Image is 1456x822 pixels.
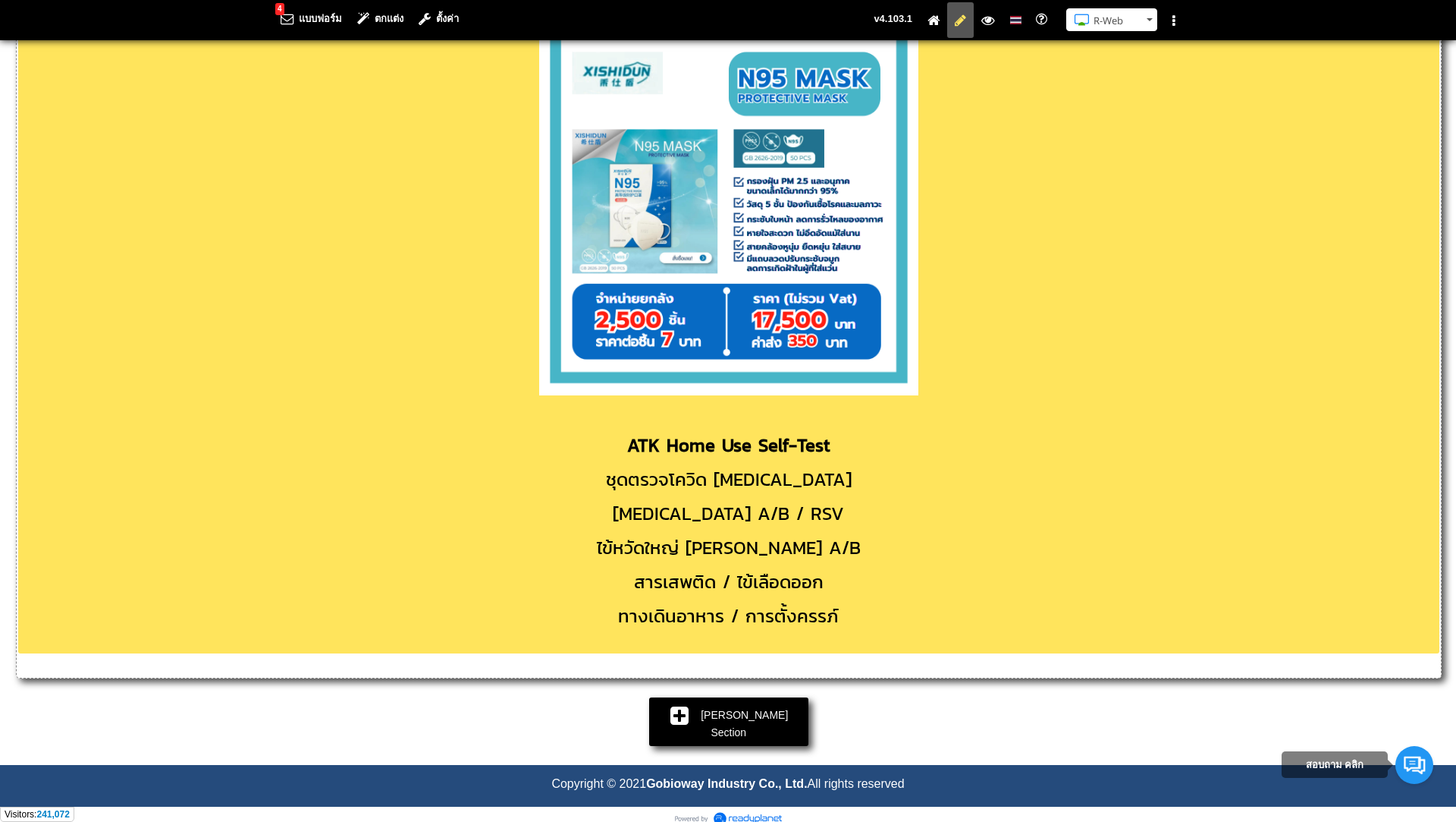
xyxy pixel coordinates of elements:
div: 4 [275,3,284,15]
a: ตกแต่ง [357,13,403,24]
span: 241,072 [36,809,69,820]
strong: Gobioway Industry Co., Ltd. [646,777,807,790]
li: มุมมองผู้ชม [974,2,1002,38]
li: มุมมองแก้ไข [947,2,974,38]
button: R-Web [1066,8,1157,31]
span: Copyright © 2021 All rights reserved [551,777,904,790]
span: ไข้หวัดใหญ่ [PERSON_NAME] A/B [597,534,861,561]
strong: ATK Home Use Self-Test [627,432,830,458]
span: [MEDICAL_DATA] A/B / RSV [613,500,844,527]
span: ทางเดินอาหาร / การตั้งครรภ์ [618,603,839,629]
span: สอบถาม คลิก [1306,759,1364,770]
a: [PERSON_NAME] Section [649,698,808,746]
a: แบบฟอร์ม [281,13,342,24]
a: ไปยังหน้าแรก [927,14,940,26]
span: ชุดตรวจโควิด [MEDICAL_DATA] [606,466,852,493]
span: R-Web [1094,14,1123,27]
span: สารเสพติด / ไข้เลือดออก [634,568,824,595]
img: R-Web-enabled.png [1075,14,1089,26]
a: ตั้งค่า [419,13,459,24]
